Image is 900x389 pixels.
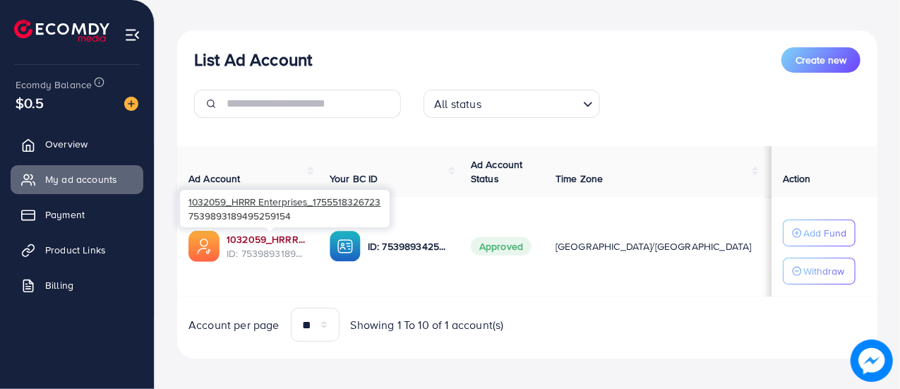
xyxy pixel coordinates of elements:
img: image [851,340,893,382]
p: Withdraw [803,263,844,280]
span: Account per page [188,317,280,333]
p: Add Fund [803,225,846,241]
a: Billing [11,271,143,299]
img: image [124,97,138,111]
span: Ecomdy Balance [16,78,92,92]
span: $0.5 [16,92,44,113]
span: Action [783,172,811,186]
p: ID: 7539893425517559825 [368,238,448,255]
a: My ad accounts [11,165,143,193]
span: All status [431,94,484,114]
span: Create new [796,53,846,67]
div: Search for option [424,90,600,118]
a: Product Links [11,236,143,264]
span: Showing 1 To 10 of 1 account(s) [351,317,504,333]
span: My ad accounts [45,172,117,186]
span: Overview [45,137,88,151]
img: logo [14,20,109,42]
div: 7539893189495259154 [180,190,390,227]
img: menu [124,27,140,43]
button: Create new [781,47,860,73]
a: 1032059_HRRR Enterprises_1755518326723 [227,232,307,246]
span: Ad Account Status [471,157,523,186]
h3: List Ad Account [194,49,312,70]
span: Billing [45,278,73,292]
input: Search for option [486,91,577,114]
span: Product Links [45,243,106,257]
span: Payment [45,208,85,222]
img: ic-ba-acc.ded83a64.svg [330,231,361,262]
img: ic-ads-acc.e4c84228.svg [188,231,220,262]
span: ID: 7539893189495259154 [227,246,307,261]
a: Overview [11,130,143,158]
span: 1032059_HRRR Enterprises_1755518326723 [188,195,380,208]
span: Approved [471,237,532,256]
span: Ad Account [188,172,241,186]
span: [GEOGRAPHIC_DATA]/[GEOGRAPHIC_DATA] [556,239,752,253]
a: Payment [11,201,143,229]
button: Withdraw [783,258,856,285]
button: Add Fund [783,220,856,246]
span: Time Zone [556,172,603,186]
span: Your BC ID [330,172,378,186]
